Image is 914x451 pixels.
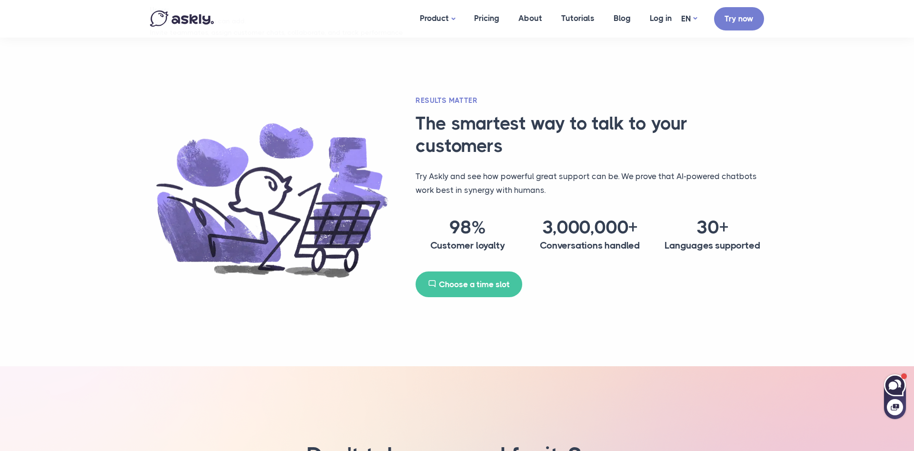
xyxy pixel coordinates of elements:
[416,216,519,239] h3: 98%
[150,10,214,27] img: Askly
[416,271,522,297] a: Choose a time slot
[661,216,764,239] h3: 30+
[538,216,642,239] h3: 3,000,000+
[416,239,519,252] h4: Customer loyalty
[150,111,392,281] img: Askly bird
[416,112,764,158] h3: The smartest way to talk to your customers
[681,12,697,26] a: EN
[883,372,907,420] iframe: Askly chat
[714,7,764,30] a: Try now
[416,170,764,197] p: Try Askly and see how powerful great support can be. We prove that AI-powered chatbots work best ...
[661,239,764,252] h4: Languages supported
[538,239,642,252] h4: Conversations handled
[416,96,764,105] h2: Results matter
